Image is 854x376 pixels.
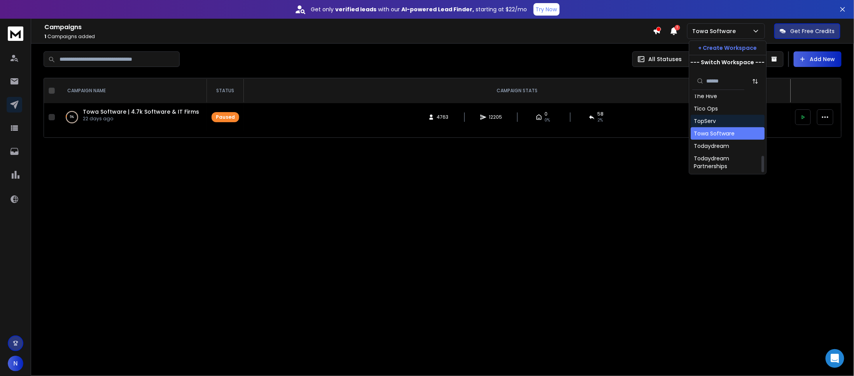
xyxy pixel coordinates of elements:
p: Towa Software [692,27,739,35]
span: 0 [544,111,548,117]
p: 22 days ago [83,116,199,122]
p: All Statuses [648,55,682,63]
div: Open Intercom Messenger [826,349,844,368]
button: Sort by Sort A-Z [747,74,763,89]
p: + Create Workspace [698,44,757,52]
p: Get only with our starting at $22/mo [311,5,527,13]
div: Towa Software [694,130,735,137]
span: 0% [544,117,550,123]
span: 1 [675,25,680,30]
span: 1 [44,33,46,40]
p: --- Switch Workspace --- [691,58,765,66]
p: 5 % [70,113,74,121]
img: logo [8,26,23,41]
strong: AI-powered Lead Finder, [402,5,474,13]
div: The Hive [694,92,717,100]
div: Todaydream [694,142,729,150]
td: 5%Towa Software | 4.7k Software & IT Firms22 days ago [58,103,207,131]
a: Towa Software | 4.7k Software & IT Firms [83,108,199,116]
th: STATUS [207,78,244,103]
span: 58 [597,111,604,117]
button: N [8,356,23,371]
p: Try Now [536,5,557,13]
span: 12205 [489,114,502,120]
span: 4763 [437,114,448,120]
button: Try Now [534,3,560,16]
button: Get Free Credits [774,23,840,39]
h1: Campaigns [44,23,653,32]
p: Campaigns added [44,33,653,40]
div: TopServ [694,117,716,125]
div: Todaydream Partnerships [694,155,761,170]
p: Get Free Credits [791,27,835,35]
button: + Create Workspace [689,41,766,55]
div: Paused [216,114,235,120]
th: CAMPAIGN NAME [58,78,207,103]
div: Tico Ops [694,105,718,112]
th: CAMPAIGN STATS [244,78,791,103]
strong: verified leads [336,5,377,13]
button: Add New [794,51,842,67]
span: 2 % [597,117,603,123]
